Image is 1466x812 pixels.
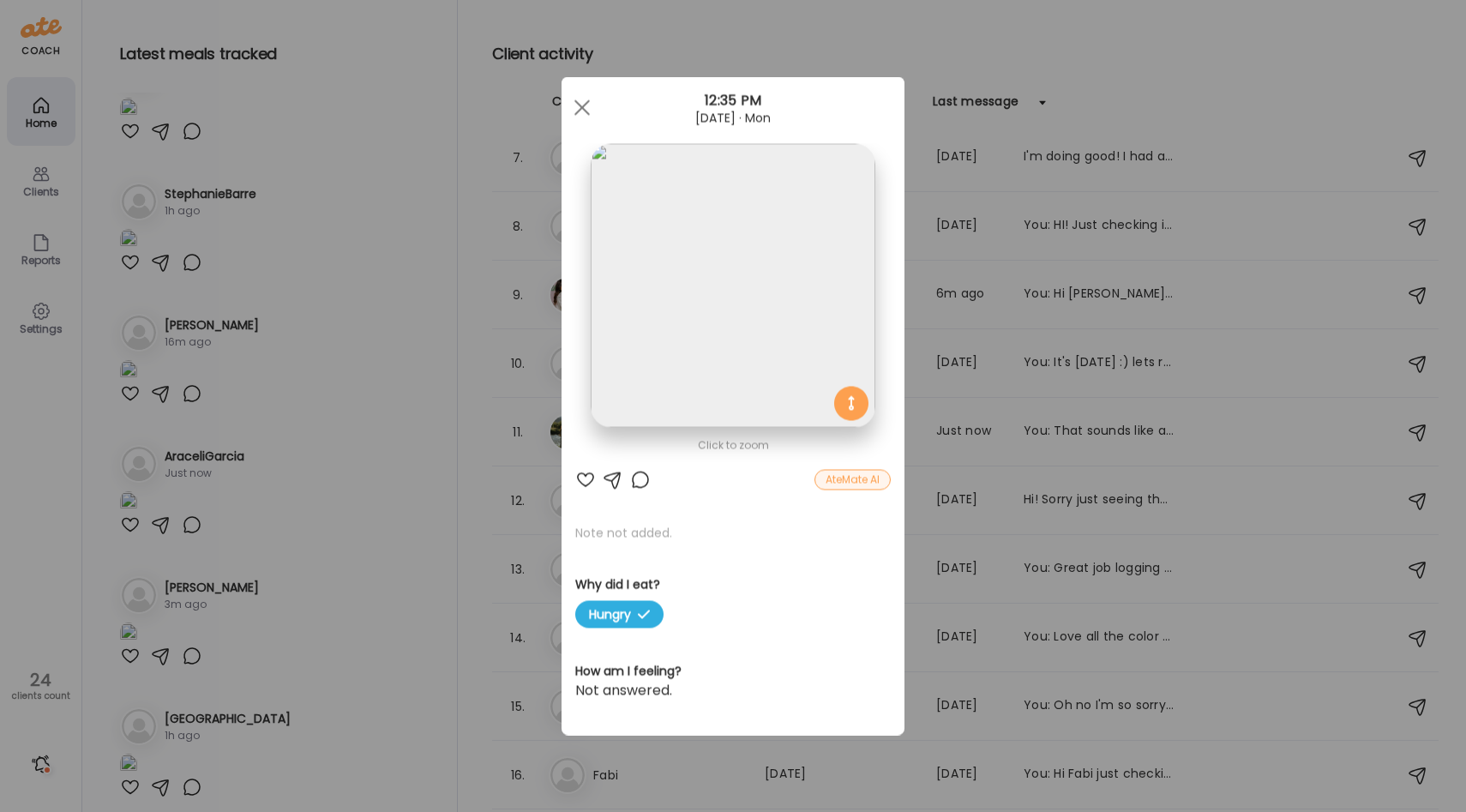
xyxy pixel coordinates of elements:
[562,111,904,125] div: [DATE] · Mon
[562,91,904,111] div: 12:35 PM
[575,601,664,629] span: Hungry
[575,525,891,542] p: Note not added.
[575,436,891,456] div: Click to zoom
[575,681,891,701] div: Not answered.
[575,576,891,594] h3: Why did I eat?
[814,470,891,490] div: AteMate AI
[591,144,874,428] img: images%2FcV7EysEas1R32fDF4TQsKQUWdFk1%2FaNWWALcu3IXSNCRauBrR%2FuqqEwZDD8ieilYg2w9DW_1080
[575,663,891,681] h3: How am I feeling?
